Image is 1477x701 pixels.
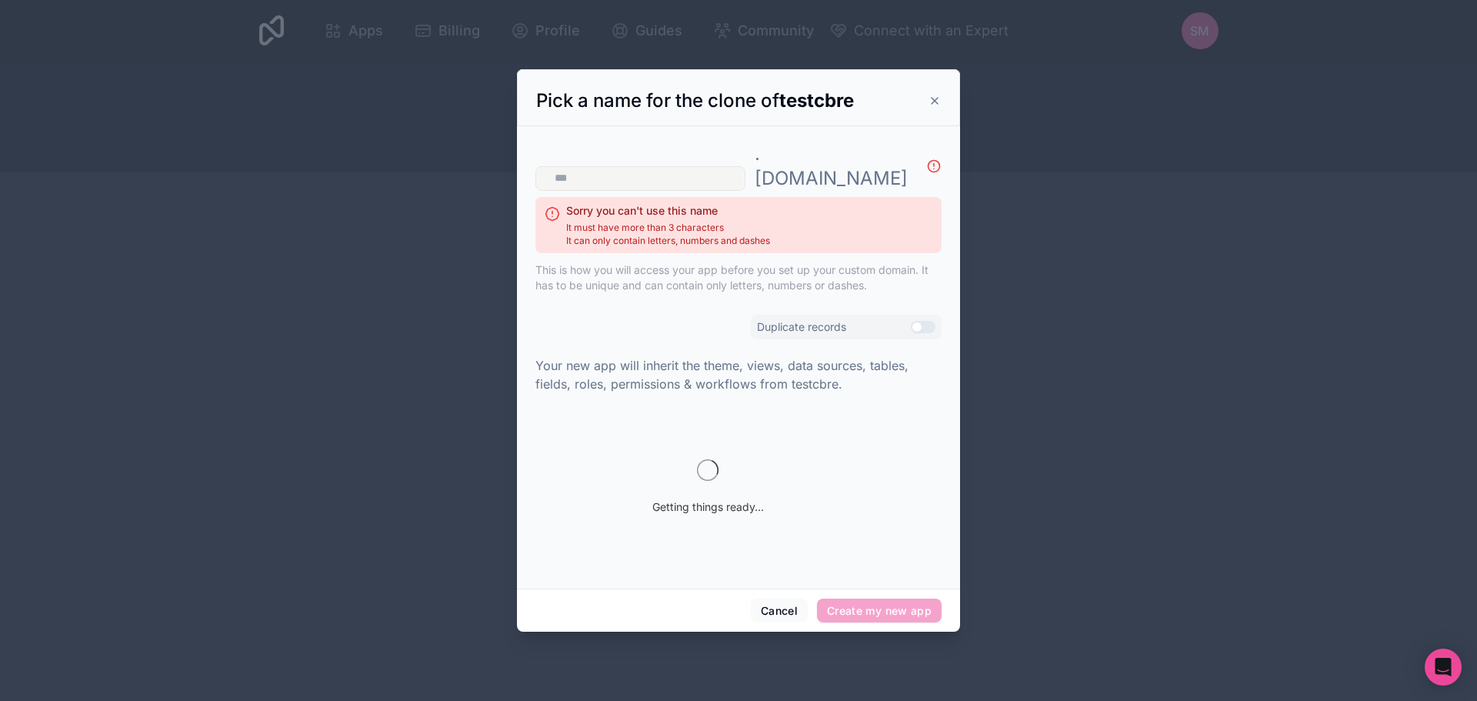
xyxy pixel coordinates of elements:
label: Duplicate records [757,319,846,335]
p: . [DOMAIN_NAME] [755,142,908,191]
div: Open Intercom Messenger [1425,649,1462,686]
span: It can only contain letters, numbers and dashes [566,235,770,247]
button: Cancel [751,599,808,623]
span: Pick a name for the clone of [536,89,854,112]
strong: testcbre [779,89,854,112]
span: Getting things ready... [652,499,764,515]
h2: Sorry you can't use this name [566,203,770,219]
p: This is how you will access your app before you set up your custom domain. It has to be unique an... [535,262,942,293]
span: It must have more than 3 characters [566,222,770,234]
p: Your new app will inherit the theme, views, data sources, tables, fields, roles, permissions & wo... [535,356,942,393]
